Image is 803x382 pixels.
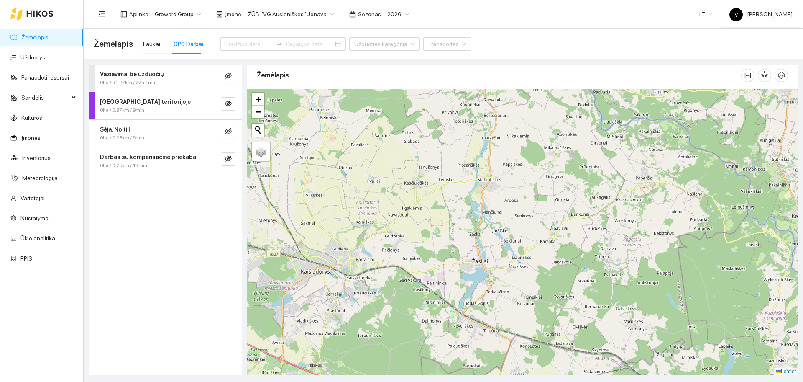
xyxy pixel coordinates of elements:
[100,98,191,105] strong: [GEOGRAPHIC_DATA] teritorijoje
[89,65,242,92] div: Važiavimai be užduočių0ha / 61.27km / 27h 1mineye-invisible
[98,10,106,18] span: menu-fold
[94,37,133,51] span: Žemėlapis
[22,155,51,161] a: Inventorius
[741,69,754,82] button: column-width
[776,369,796,374] a: Leaflet
[89,120,242,147] div: Sėja. No till0ha / 0.28km / 6mineye-invisible
[89,92,242,119] div: [GEOGRAPHIC_DATA] teritorijoje0ha / 0.87km / 9mineye-invisible
[100,134,144,142] span: 0ha / 0.28km / 6min
[222,70,235,83] button: eye-invisible
[256,94,261,104] span: +
[257,63,741,87] div: Žemėlapis
[252,142,270,161] a: Layers
[358,10,382,19] span: Sezonas :
[21,74,69,81] a: Panaudoti resursai
[222,152,235,166] button: eye-invisible
[20,235,55,242] a: Ūkio analitika
[225,39,273,49] input: Pradžios data
[143,39,160,49] div: Laukai
[120,11,127,18] span: layout
[100,154,196,160] strong: Darbas su kompensacine priekaba
[20,54,45,61] a: Užduotys
[225,10,243,19] span: Įmonė :
[276,41,283,47] span: swap-right
[276,41,283,47] span: to
[21,89,69,106] span: Sandėlis
[20,195,45,201] a: Vartotojai
[21,114,42,121] a: Kultūros
[734,8,738,21] span: V
[252,106,264,118] a: Zoom out
[21,34,49,41] a: Žemėlapis
[252,93,264,106] a: Zoom in
[225,128,232,136] span: eye-invisible
[100,162,147,170] span: 0ha / 0.26km / 13min
[174,39,203,49] div: GPS Darbai
[100,106,144,114] span: 0ha / 0.87km / 9min
[349,11,356,18] span: calendar
[222,97,235,111] button: eye-invisible
[100,71,164,77] strong: Važiavimai be užduočių
[100,79,157,87] span: 0ha / 61.27km / 27h 1min
[20,215,50,222] a: Nustatymai
[248,8,334,21] span: ŽŪB "VG Ausieniškės" Jonava
[256,106,261,117] span: −
[729,11,793,18] span: [PERSON_NAME]
[387,8,409,21] span: 2026
[21,134,41,141] a: Įmonės
[252,124,264,137] button: Initiate a new search
[286,39,333,49] input: Pabaigos data
[225,72,232,80] span: eye-invisible
[155,8,201,21] span: Groward Group
[129,10,150,19] span: Aplinka :
[100,126,130,133] strong: Sėja. No till
[699,8,713,21] span: LT
[20,255,32,262] a: PPIS
[89,147,242,175] div: Darbas su kompensacine priekaba0ha / 0.26km / 13mineye-invisible
[742,72,754,79] span: column-width
[94,6,110,23] button: menu-fold
[225,155,232,163] span: eye-invisible
[225,100,232,108] span: eye-invisible
[22,175,58,181] a: Meteorologija
[222,125,235,138] button: eye-invisible
[216,11,223,18] span: shop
